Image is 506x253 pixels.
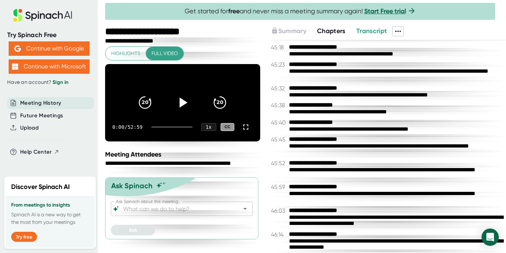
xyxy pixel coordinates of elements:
[9,59,90,74] button: Continue with Microsoft
[9,41,90,56] button: Continue with Google
[271,26,306,36] button: Summary
[105,47,146,60] button: Highlights
[105,150,262,158] div: Meeting Attendees
[271,136,287,143] span: 45:45
[20,99,61,107] button: Meeting History
[20,148,59,156] button: Help Center
[271,207,287,214] span: 46:03
[271,44,287,51] span: 45:18
[14,45,21,52] img: Aehbyd4JwY73AAAAAElFTkSuQmCC
[271,26,317,36] div: Upgrade to access
[129,227,137,233] span: Ask
[364,7,406,15] a: Start Free trial
[221,123,234,131] div: CC
[111,181,153,190] div: Ask Spinach
[356,26,387,36] button: Transcript
[11,202,89,208] h3: From meetings to insights
[11,211,89,226] p: Spinach AI is a new way to get the most from your meetings
[271,231,287,238] span: 46:14
[271,160,287,167] span: 45:52
[356,27,387,35] span: Transcript
[271,102,287,109] span: 45:38
[111,49,140,58] span: Highlights
[201,123,216,131] div: 1 x
[271,85,287,92] span: 45:32
[271,61,287,68] span: 45:23
[122,204,229,214] input: What can we do to help?
[20,112,63,120] button: Future Meetings
[112,124,143,130] div: 0:00 / 52:59
[146,47,184,60] button: Full video
[271,119,287,126] span: 45:40
[20,124,39,132] button: Upload
[11,182,70,192] h2: Discover Spinach AI
[185,7,416,15] span: Get started for and never miss a meeting summary again!
[20,148,52,156] span: Help Center
[11,232,37,242] button: Try free
[278,27,306,35] span: Summary
[317,27,345,35] span: Chapters
[7,31,91,39] div: Try Spinach Free
[7,79,91,86] div: Have an account?
[317,26,345,36] button: Chapters
[111,225,155,235] button: Ask
[240,204,250,214] button: Open
[152,49,178,58] span: Full video
[53,79,68,85] a: Sign in
[228,7,240,15] b: free
[482,229,499,246] div: Open Intercom Messenger
[271,184,287,190] span: 45:59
